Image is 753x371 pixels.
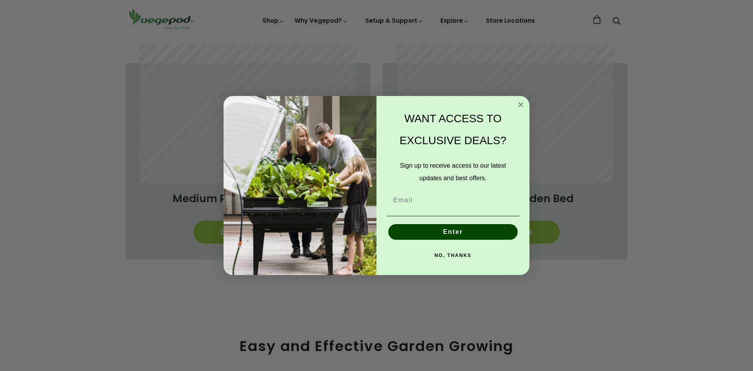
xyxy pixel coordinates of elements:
button: Enter [388,224,518,240]
button: Close dialog [516,100,526,109]
input: Email [387,192,519,208]
span: WANT ACCESS TO EXCLUSIVE DEALS? [400,112,506,147]
button: NO, THANKS [387,248,519,263]
span: Sign up to receive access to our latest updates and best offers. [400,162,506,181]
img: e9d03583-1bb1-490f-ad29-36751b3212ff.jpeg [224,96,376,275]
